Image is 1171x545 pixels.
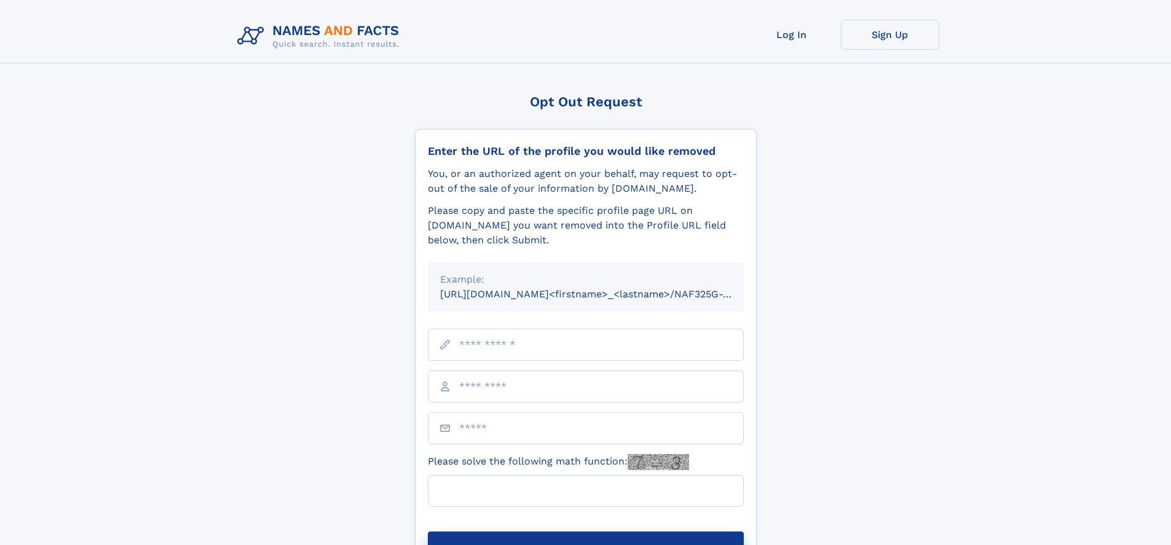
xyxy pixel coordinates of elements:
[428,167,744,196] div: You, or an authorized agent on your behalf, may request to opt-out of the sale of your informatio...
[428,454,689,470] label: Please solve the following math function:
[415,94,757,109] div: Opt Out Request
[428,144,744,158] div: Enter the URL of the profile you would like removed
[743,20,841,50] a: Log In
[232,20,409,53] img: Logo Names and Facts
[440,288,767,300] small: [URL][DOMAIN_NAME]<firstname>_<lastname>/NAF325G-xxxxxxxx
[841,20,939,50] a: Sign Up
[428,203,744,248] div: Please copy and paste the specific profile page URL on [DOMAIN_NAME] you want removed into the Pr...
[440,272,731,287] div: Example:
